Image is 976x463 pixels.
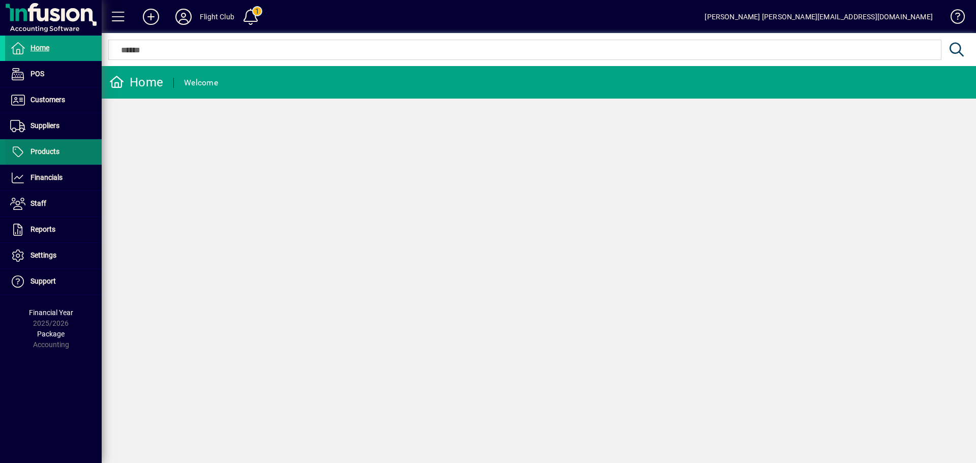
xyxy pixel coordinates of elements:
span: Staff [30,199,46,207]
span: Customers [30,96,65,104]
span: Financials [30,173,63,181]
span: Suppliers [30,121,59,130]
a: Support [5,269,102,294]
a: Settings [5,243,102,268]
span: Settings [30,251,56,259]
a: Suppliers [5,113,102,139]
span: Home [30,44,49,52]
a: Knowledge Base [943,2,963,35]
a: Staff [5,191,102,217]
button: Profile [167,8,200,26]
a: Reports [5,217,102,242]
div: [PERSON_NAME] [PERSON_NAME][EMAIL_ADDRESS][DOMAIN_NAME] [705,9,933,25]
button: Add [135,8,167,26]
a: POS [5,61,102,87]
span: Reports [30,225,55,233]
a: Products [5,139,102,165]
a: Customers [5,87,102,113]
span: Support [30,277,56,285]
a: Financials [5,165,102,191]
span: Package [37,330,65,338]
div: Welcome [184,75,218,91]
span: Financial Year [29,308,73,317]
span: Products [30,147,59,156]
span: POS [30,70,44,78]
div: Flight Club [200,9,234,25]
div: Home [109,74,163,90]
